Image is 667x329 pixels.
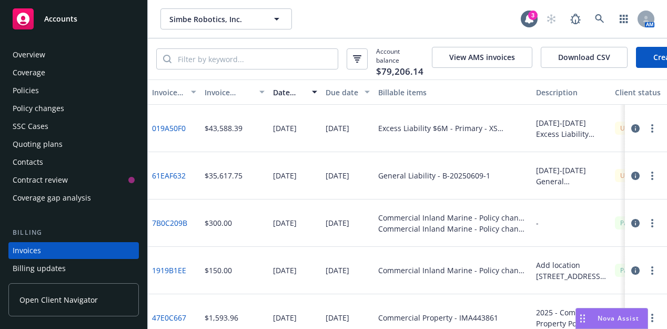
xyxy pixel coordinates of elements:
[378,312,498,323] div: Commercial Property - IMA443861
[19,294,98,305] span: Open Client Navigator
[13,118,48,135] div: SSC Cases
[528,11,538,20] div: 3
[13,100,64,117] div: Policy changes
[598,314,639,323] span: Nova Assist
[326,123,349,134] div: [DATE]
[615,264,638,277] div: Paid
[160,8,292,29] button: Simbe Robotics, Inc.
[8,136,139,153] a: Quoting plans
[273,123,297,134] div: [DATE]
[205,217,232,228] div: $300.00
[8,100,139,117] a: Policy changes
[376,47,423,71] span: Account balance
[8,118,139,135] a: SSC Cases
[205,265,232,276] div: $150.00
[576,308,589,328] div: Drag to move
[326,265,349,276] div: [DATE]
[326,87,358,98] div: Due date
[376,65,423,78] span: $79,206.14
[613,8,634,29] a: Switch app
[273,170,297,181] div: [DATE]
[536,87,607,98] div: Description
[273,312,297,323] div: [DATE]
[273,217,297,228] div: [DATE]
[269,79,321,105] button: Date issued
[536,260,607,282] div: Add location [STREET_ADDRESS][PERSON_NAME] with $100,000 limit
[13,260,66,277] div: Billing updates
[13,154,43,171] div: Contacts
[8,4,139,34] a: Accounts
[13,242,41,259] div: Invoices
[148,79,200,105] button: Invoice ID
[169,14,260,25] span: Simbe Robotics, Inc.
[205,123,242,134] div: $43,588.39
[378,212,528,223] div: Commercial Inland Marine - Policy change - FAL-254784
[13,46,45,63] div: Overview
[152,170,186,181] a: 61EAF632
[536,307,607,329] div: 2025 - Commercial Property Policy [STREET_ADDRESS][PERSON_NAME]
[13,172,68,188] div: Contract review
[13,82,39,99] div: Policies
[615,216,638,230] div: Paid
[152,217,187,228] a: 7B0C209B
[8,260,139,277] a: Billing updates
[615,169,646,182] div: Unpaid
[44,15,77,23] span: Accounts
[152,312,186,323] a: 47E0C667
[326,312,349,323] div: [DATE]
[171,49,338,69] input: Filter by keyword...
[8,82,139,99] a: Policies
[378,170,490,181] div: General Liability - B-20250609-1
[13,136,63,153] div: Quoting plans
[536,117,607,139] div: [DATE]-[DATE] Excess Liability Renewal
[273,87,306,98] div: Date issued
[321,79,374,105] button: Due date
[8,154,139,171] a: Contacts
[152,87,185,98] div: Invoice ID
[8,242,139,259] a: Invoices
[205,87,253,98] div: Invoice amount
[536,165,607,187] div: [DATE]-[DATE] General [PERSON_NAME]
[152,265,186,276] a: 1919B1EE
[8,46,139,63] a: Overview
[13,64,45,81] div: Coverage
[152,123,186,134] a: 019A50F0
[378,265,528,276] div: Commercial Inland Marine - Policy change - FAL-254784
[378,87,528,98] div: Billable items
[532,79,611,105] button: Description
[205,312,238,323] div: $1,593.96
[541,47,628,68] button: Download CSV
[163,55,171,63] svg: Search
[565,8,586,29] a: Report a Bug
[615,122,646,135] div: Unpaid
[8,227,139,238] div: Billing
[205,170,242,181] div: $35,617.75
[432,47,532,68] button: View AMS invoices
[326,170,349,181] div: [DATE]
[8,64,139,81] a: Coverage
[536,217,539,228] div: -
[8,190,139,206] a: Coverage gap analysis
[374,79,532,105] button: Billable items
[326,217,349,228] div: [DATE]
[589,8,610,29] a: Search
[378,123,528,134] div: Excess Liability $6M - Primary - XS F099181-02
[575,308,648,329] button: Nova Assist
[200,79,269,105] button: Invoice amount
[13,190,91,206] div: Coverage gap analysis
[273,265,297,276] div: [DATE]
[8,172,139,188] a: Contract review
[541,8,562,29] a: Start snowing
[378,223,528,234] div: Commercial Inland Marine - Policy change - FAL-254784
